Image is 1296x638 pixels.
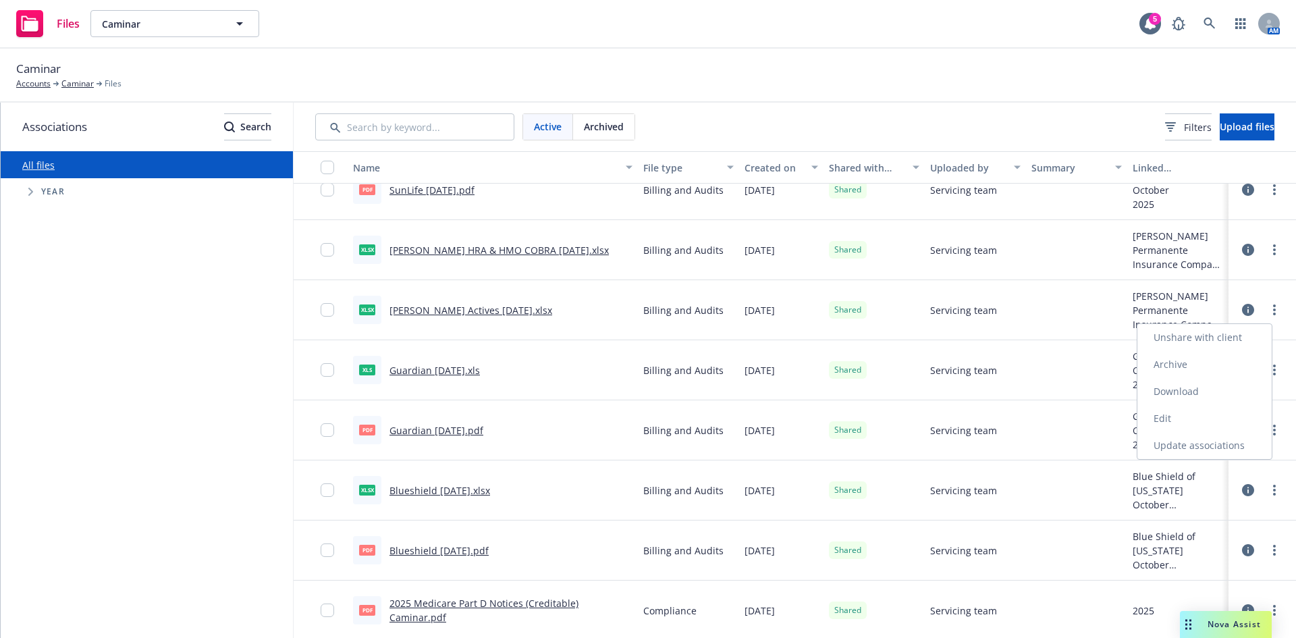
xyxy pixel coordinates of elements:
[745,363,775,377] span: [DATE]
[1026,151,1127,184] button: Summary
[1196,10,1223,37] a: Search
[643,161,719,175] div: File type
[1266,362,1282,378] a: more
[1266,242,1282,258] a: more
[745,543,775,558] span: [DATE]
[930,183,997,197] span: Servicing team
[745,303,775,317] span: [DATE]
[321,243,334,257] input: Toggle Row Selected
[224,113,271,140] button: SearchSearch
[834,424,861,436] span: Shared
[1133,349,1175,363] div: Guardian
[224,114,271,140] div: Search
[1133,437,1175,452] div: 2025
[1165,120,1212,134] span: Filters
[1133,558,1223,572] div: October
[1266,542,1282,558] a: more
[1165,10,1192,37] a: Report a Bug
[834,304,861,316] span: Shared
[321,161,334,174] input: Select all
[353,161,618,175] div: Name
[1266,302,1282,318] a: more
[930,543,997,558] span: Servicing team
[1266,602,1282,618] a: more
[321,363,334,377] input: Toggle Row Selected
[1184,120,1212,134] span: Filters
[61,78,94,90] a: Caminar
[930,243,997,257] span: Servicing team
[11,5,85,43] a: Files
[359,425,375,435] span: pdf
[1133,409,1175,423] div: Guardian
[389,364,480,377] a: Guardian [DATE].xls
[930,423,997,437] span: Servicing team
[1137,351,1272,378] a: Archive
[1,178,293,205] div: Tree Example
[930,483,997,498] span: Servicing team
[16,60,61,78] span: Caminar
[745,243,775,257] span: [DATE]
[834,544,861,556] span: Shared
[348,151,638,184] button: Name
[643,243,724,257] span: Billing and Audits
[359,365,375,375] span: xls
[745,423,775,437] span: [DATE]
[643,183,724,197] span: Billing and Audits
[823,151,925,184] button: Shared with client
[1031,161,1107,175] div: Summary
[321,604,334,617] input: Toggle Row Selected
[643,363,724,377] span: Billing and Audits
[584,119,624,134] span: Archived
[1133,183,1212,197] div: October
[930,303,997,317] span: Servicing team
[930,161,1006,175] div: Uploaded by
[1137,405,1272,432] a: Edit
[1208,618,1261,630] span: Nova Assist
[1133,423,1175,437] div: October
[1133,363,1175,377] div: October
[102,17,219,31] span: Caminar
[1149,13,1161,25] div: 5
[321,483,334,497] input: Toggle Row Selected
[643,483,724,498] span: Billing and Audits
[643,604,697,618] span: Compliance
[359,605,375,615] span: pdf
[1220,120,1274,133] span: Upload files
[1133,161,1223,175] div: Linked associations
[834,244,861,256] span: Shared
[359,485,375,495] span: xlsx
[834,184,861,196] span: Shared
[359,545,375,555] span: pdf
[1266,182,1282,198] a: more
[321,183,334,196] input: Toggle Row Selected
[389,424,483,437] a: Guardian [DATE].pdf
[1133,498,1223,512] div: October
[1227,10,1254,37] a: Switch app
[834,484,861,496] span: Shared
[389,184,475,196] a: SunLife [DATE].pdf
[22,118,87,136] span: Associations
[389,244,609,257] a: [PERSON_NAME] HRA & HMO COBRA [DATE].xlsx
[321,423,334,437] input: Toggle Row Selected
[57,18,80,29] span: Files
[16,78,51,90] a: Accounts
[534,119,562,134] span: Active
[1165,113,1212,140] button: Filters
[745,183,775,197] span: [DATE]
[224,122,235,132] svg: Search
[834,364,861,376] span: Shared
[1133,197,1212,211] div: 2025
[829,161,905,175] div: Shared with client
[1133,377,1175,392] div: 2025
[90,10,259,37] button: Caminar
[389,304,552,317] a: [PERSON_NAME] Actives [DATE].xlsx
[315,113,514,140] input: Search by keyword...
[1137,378,1272,405] a: Download
[22,159,55,171] a: All files
[745,604,775,618] span: [DATE]
[389,544,489,557] a: Blueshield [DATE].pdf
[105,78,122,90] span: Files
[389,597,578,624] a: 2025 Medicare Part D Notices (Creditable) Caminar.pdf
[389,484,490,497] a: Blueshield [DATE].xlsx
[359,184,375,194] span: pdf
